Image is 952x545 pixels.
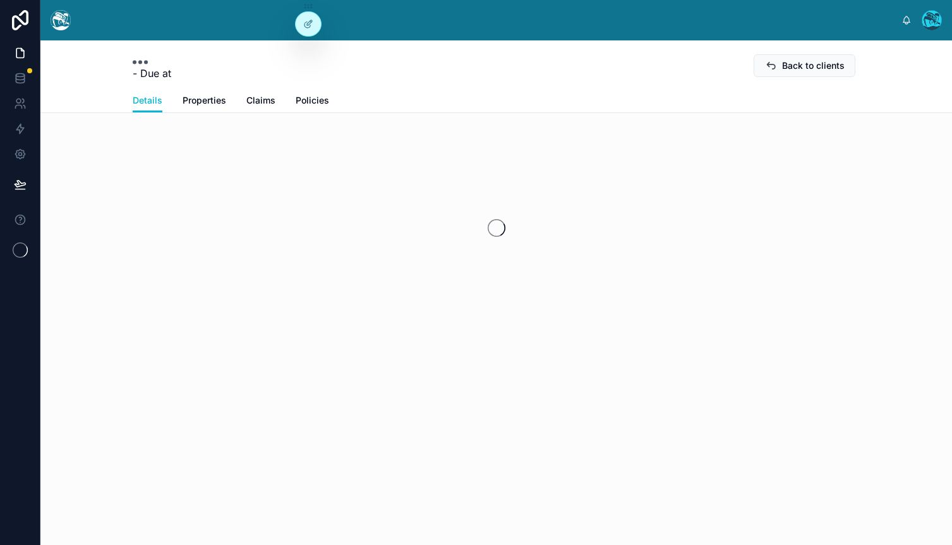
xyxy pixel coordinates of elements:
span: Properties [183,94,226,107]
a: Details [133,89,162,113]
div: scrollable content [81,18,901,23]
span: Details [133,94,162,107]
img: App logo [51,10,71,30]
span: - Due at [133,66,171,81]
span: Claims [246,94,275,107]
a: Properties [183,89,226,114]
button: Back to clients [754,54,855,77]
span: Policies [296,94,329,107]
a: Claims [246,89,275,114]
a: Policies [296,89,329,114]
span: Back to clients [782,59,845,72]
